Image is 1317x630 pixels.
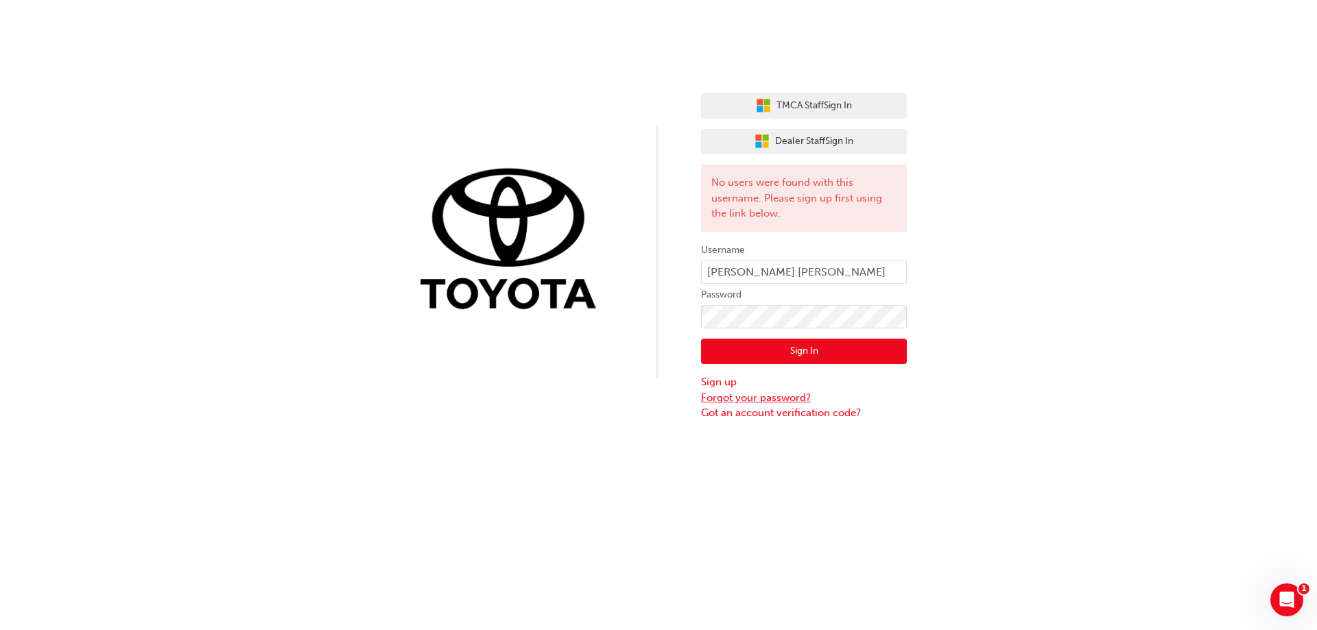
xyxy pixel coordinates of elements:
span: 1 [1298,583,1309,594]
a: Forgot your password? [701,390,907,406]
iframe: Intercom live chat [1270,583,1303,616]
img: Trak [410,165,616,317]
a: Sign up [701,374,907,390]
label: Password [701,287,907,303]
button: TMCA StaffSign In [701,93,907,119]
div: No users were found with this username. Please sign up first using the link below. [701,165,907,232]
span: TMCA Staff Sign In [776,98,852,114]
a: Got an account verification code? [701,405,907,421]
input: Username [701,261,907,284]
span: Dealer Staff Sign In [775,134,853,149]
button: Dealer StaffSign In [701,129,907,155]
button: Sign In [701,339,907,365]
label: Username [701,242,907,258]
